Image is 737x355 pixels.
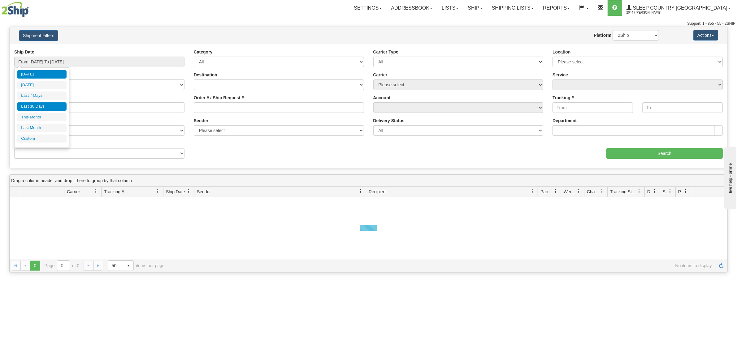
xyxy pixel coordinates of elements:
[373,95,391,101] label: Account
[386,0,437,16] a: Addressbook
[680,186,691,197] a: Pickup Status filter column settings
[553,118,577,124] label: Department
[124,261,133,271] span: select
[166,189,185,195] span: Ship Date
[626,10,673,16] span: 2044 / [PERSON_NAME]
[373,49,398,55] label: Carrier Type
[373,118,405,124] label: Delivery Status
[373,72,388,78] label: Carrier
[622,0,735,16] a: Sleep Country [GEOGRAPHIC_DATA] 2044 / [PERSON_NAME]
[647,189,652,195] span: Delivery Status
[487,0,538,16] a: Shipping lists
[108,260,165,271] span: items per page
[553,49,570,55] label: Location
[194,72,217,78] label: Destination
[194,95,244,101] label: Order # / Ship Request #
[540,189,553,195] span: Packages
[173,263,712,268] span: No items to display
[553,72,568,78] label: Service
[369,189,387,195] span: Recipient
[14,49,34,55] label: Ship Date
[17,135,67,143] li: Custom
[634,186,644,197] a: Tracking Status filter column settings
[17,113,67,122] li: This Month
[67,189,80,195] span: Carrier
[642,102,723,113] input: To
[649,186,660,197] a: Delivery Status filter column settings
[693,30,718,41] button: Actions
[723,146,736,209] iframe: chat widget
[108,260,134,271] span: Page sizes drop down
[587,189,600,195] span: Charge
[606,148,723,159] input: Search
[153,186,163,197] a: Tracking # filter column settings
[355,186,366,197] a: Sender filter column settings
[19,30,58,41] button: Shipment Filters
[194,118,208,124] label: Sender
[594,32,612,38] label: Platform
[194,49,213,55] label: Category
[2,21,735,26] div: Support: 1 - 855 - 55 - 2SHIP
[17,70,67,79] li: [DATE]
[463,0,487,16] a: Ship
[17,102,67,111] li: Last 30 Days
[112,263,120,269] span: 50
[17,92,67,100] li: Last 7 Days
[17,81,67,89] li: [DATE]
[678,189,683,195] span: Pickup Status
[665,186,675,197] a: Shipment Issues filter column settings
[550,186,561,197] a: Packages filter column settings
[564,189,577,195] span: Weight
[2,2,29,17] img: logo2044.jpg
[45,260,80,271] span: Page of 0
[349,0,386,16] a: Settings
[184,186,194,197] a: Ship Date filter column settings
[597,186,607,197] a: Charge filter column settings
[527,186,538,197] a: Recipient filter column settings
[538,0,574,16] a: Reports
[553,102,633,113] input: From
[104,189,124,195] span: Tracking #
[17,124,67,132] li: Last Month
[663,189,668,195] span: Shipment Issues
[91,186,101,197] a: Carrier filter column settings
[553,95,574,101] label: Tracking #
[197,189,211,195] span: Sender
[437,0,463,16] a: Lists
[610,189,637,195] span: Tracking Status
[30,261,40,271] span: Page 0
[574,186,584,197] a: Weight filter column settings
[716,261,726,271] a: Refresh
[631,5,727,11] span: Sleep Country [GEOGRAPHIC_DATA]
[5,5,57,10] div: live help - online
[10,175,727,187] div: grid grouping header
